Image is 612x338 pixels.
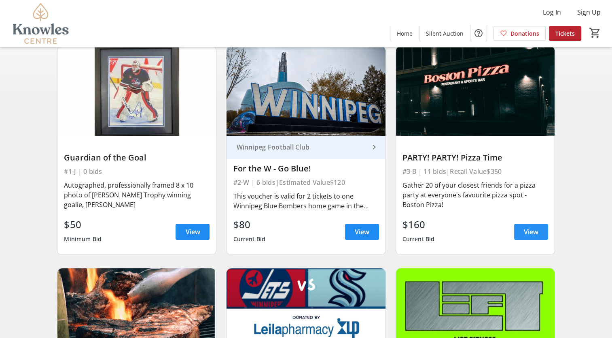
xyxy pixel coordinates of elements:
[402,232,435,246] div: Current Bid
[426,29,464,38] span: Silent Auction
[233,191,379,211] div: This voucher is valid for 2 tickets to one Winnipeg Blue Bombers home game in the 2025 season. Ch...
[543,7,561,17] span: Log In
[185,227,200,237] span: View
[510,29,539,38] span: Donations
[397,29,413,38] span: Home
[390,26,419,41] a: Home
[64,166,210,177] div: #1-J | 0 bids
[514,224,548,240] a: View
[355,227,369,237] span: View
[227,46,385,136] img: For the W - Go Blue!
[233,232,265,246] div: Current Bid
[233,217,265,232] div: $80
[493,26,546,41] a: Donations
[233,164,379,173] div: For the W - Go Blue!
[64,153,210,163] div: Guardian of the Goal
[555,29,575,38] span: Tickets
[5,3,77,44] img: Knowles Centre's Logo
[588,26,602,40] button: Cart
[571,6,607,19] button: Sign Up
[577,7,601,17] span: Sign Up
[227,136,385,159] a: Winnipeg Football Club
[57,46,216,136] img: Guardian of the Goal
[402,217,435,232] div: $160
[402,180,548,210] div: Gather 20 of your closest friends for a pizza party at everyone's favourite pizza spot - Boston P...
[470,25,487,41] button: Help
[402,166,548,177] div: #3-B | 11 bids | Retail Value $350
[536,6,568,19] button: Log In
[64,232,102,246] div: Minimum Bid
[64,217,102,232] div: $50
[233,143,369,151] div: Winnipeg Football Club
[402,153,548,163] div: PARTY! PARTY! Pizza Time
[64,180,210,210] div: Autographed, professionally framed 8 x 10 photo of [PERSON_NAME] Trophy winning goalie, [PERSON_N...
[396,46,555,136] img: PARTY! PARTY! Pizza Time
[345,224,379,240] a: View
[524,227,538,237] span: View
[369,142,379,152] mat-icon: keyboard_arrow_right
[233,177,379,188] div: #2-W | 6 bids | Estimated Value $120
[419,26,470,41] a: Silent Auction
[176,224,210,240] a: View
[549,26,581,41] a: Tickets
